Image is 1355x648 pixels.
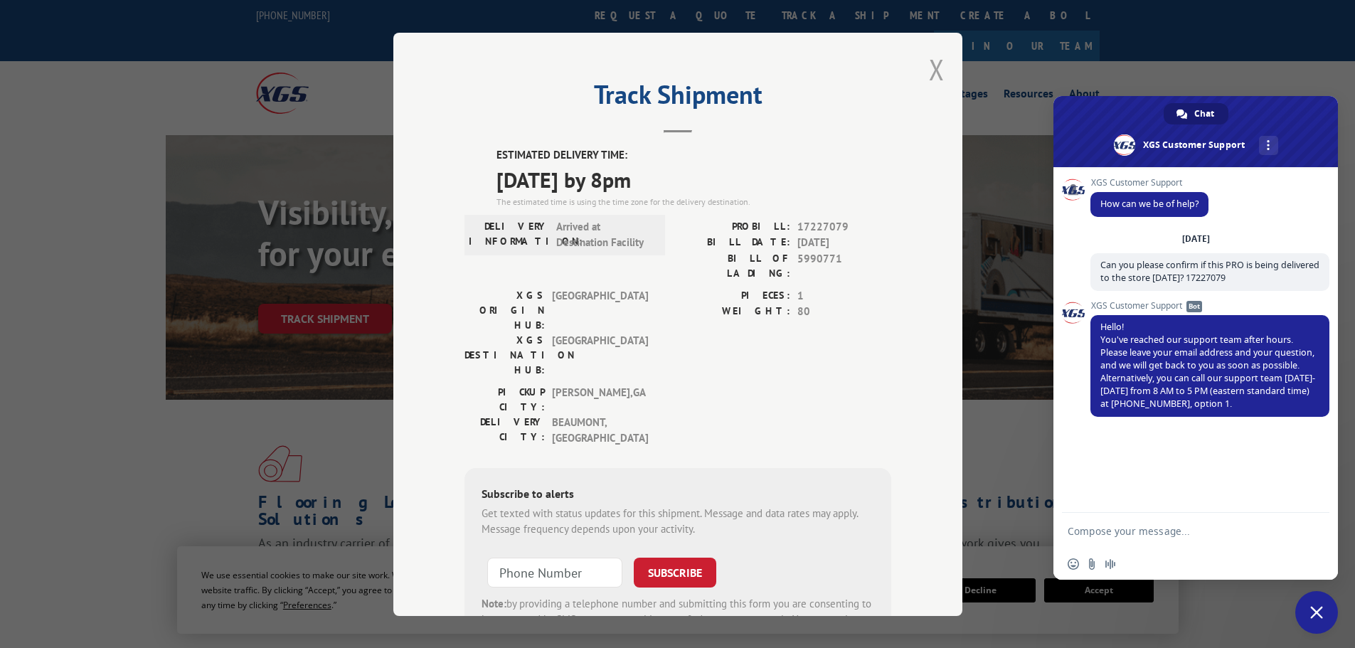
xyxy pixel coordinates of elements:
[482,484,874,505] div: Subscribe to alerts
[797,250,891,280] span: 5990771
[678,287,790,304] label: PIECES:
[634,557,716,587] button: SUBSCRIBE
[482,596,506,610] strong: Note:
[1068,558,1079,570] span: Insert an emoji
[1100,321,1315,410] span: Hello! You've reached our support team after hours. Please leave your email address and your ques...
[496,147,891,164] label: ESTIMATED DELIVERY TIME:
[1105,558,1116,570] span: Audio message
[482,595,874,644] div: by providing a telephone number and submitting this form you are consenting to be contacted by SM...
[1164,103,1228,124] a: Chat
[464,414,545,446] label: DELIVERY CITY:
[1186,301,1202,312] span: Bot
[678,218,790,235] label: PROBILL:
[496,195,891,208] div: The estimated time is using the time zone for the delivery destination.
[464,332,545,377] label: XGS DESTINATION HUB:
[496,163,891,195] span: [DATE] by 8pm
[464,85,891,112] h2: Track Shipment
[929,51,945,88] button: Close modal
[464,287,545,332] label: XGS ORIGIN HUB:
[482,505,874,537] div: Get texted with status updates for this shipment. Message and data rates may apply. Message frequ...
[552,414,648,446] span: BEAUMONT , [GEOGRAPHIC_DATA]
[1068,513,1295,548] textarea: Compose your message...
[1090,178,1208,188] span: XGS Customer Support
[797,304,891,320] span: 80
[1194,103,1214,124] span: Chat
[556,218,652,250] span: Arrived at Destination Facility
[678,250,790,280] label: BILL OF LADING:
[797,287,891,304] span: 1
[487,557,622,587] input: Phone Number
[678,235,790,251] label: BILL DATE:
[1100,198,1199,210] span: How can we be of help?
[1295,591,1338,634] a: Close chat
[464,384,545,414] label: PICKUP CITY:
[1182,235,1210,243] div: [DATE]
[1086,558,1098,570] span: Send a file
[552,332,648,377] span: [GEOGRAPHIC_DATA]
[678,304,790,320] label: WEIGHT:
[552,287,648,332] span: [GEOGRAPHIC_DATA]
[469,218,549,250] label: DELIVERY INFORMATION:
[1090,301,1329,311] span: XGS Customer Support
[552,384,648,414] span: [PERSON_NAME] , GA
[797,218,891,235] span: 17227079
[1100,259,1319,284] span: Can you please confirm if this PRO is being delivered to the store [DATE]? 17227079
[797,235,891,251] span: [DATE]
